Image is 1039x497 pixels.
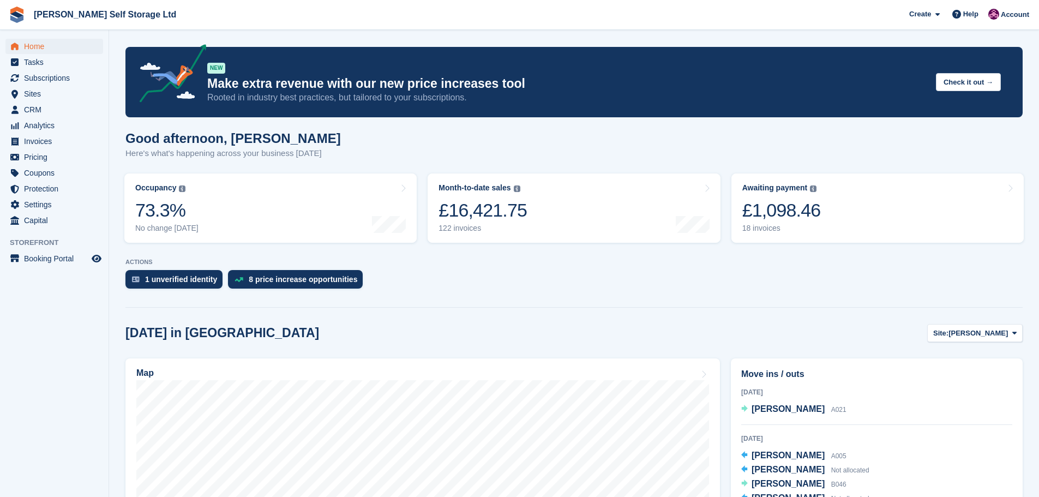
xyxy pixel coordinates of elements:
[24,70,89,86] span: Subscriptions
[5,102,103,117] a: menu
[90,252,103,265] a: Preview store
[207,76,927,92] p: Make extra revenue with our new price increases tool
[24,118,89,133] span: Analytics
[132,276,140,283] img: verify_identity-adf6edd0f0f0b5bbfe63781bf79b02c33cf7c696d77639b501bdc392416b5a36.svg
[249,275,357,284] div: 8 price increase opportunities
[125,259,1023,266] p: ACTIONS
[963,9,978,20] span: Help
[742,199,821,221] div: £1,098.46
[207,92,927,104] p: Rooted in industry best practices, but tailored to your subscriptions.
[741,387,1012,397] div: [DATE]
[741,449,846,463] a: [PERSON_NAME] A005
[752,465,825,474] span: [PERSON_NAME]
[5,118,103,133] a: menu
[1001,9,1029,20] span: Account
[125,326,319,340] h2: [DATE] in [GEOGRAPHIC_DATA]
[24,39,89,54] span: Home
[831,466,869,474] span: Not allocated
[428,173,720,243] a: Month-to-date sales £16,421.75 122 invoices
[10,237,109,248] span: Storefront
[228,270,368,294] a: 8 price increase opportunities
[24,197,89,212] span: Settings
[24,149,89,165] span: Pricing
[207,63,225,74] div: NEW
[439,183,511,193] div: Month-to-date sales
[439,224,527,233] div: 122 invoices
[179,185,185,192] img: icon-info-grey-7440780725fd019a000dd9b08b2336e03edf1995a4989e88bcd33f0948082b44.svg
[831,406,846,414] span: A021
[135,183,176,193] div: Occupancy
[5,165,103,181] a: menu
[741,463,869,477] a: [PERSON_NAME] Not allocated
[5,149,103,165] a: menu
[752,479,825,488] span: [PERSON_NAME]
[24,251,89,266] span: Booking Portal
[124,173,417,243] a: Occupancy 73.3% No change [DATE]
[439,199,527,221] div: £16,421.75
[909,9,931,20] span: Create
[5,39,103,54] a: menu
[24,134,89,149] span: Invoices
[741,477,846,492] a: [PERSON_NAME] B046
[5,70,103,86] a: menu
[831,452,846,460] span: A005
[742,183,808,193] div: Awaiting payment
[125,131,341,146] h1: Good afternoon, [PERSON_NAME]
[24,86,89,101] span: Sites
[235,277,243,282] img: price_increase_opportunities-93ffe204e8149a01c8c9dc8f82e8f89637d9d84a8eef4429ea346261dce0b2c0.svg
[731,173,1024,243] a: Awaiting payment £1,098.46 18 invoices
[5,55,103,70] a: menu
[741,368,1012,381] h2: Move ins / outs
[135,224,199,233] div: No change [DATE]
[810,185,816,192] img: icon-info-grey-7440780725fd019a000dd9b08b2336e03edf1995a4989e88bcd33f0948082b44.svg
[24,165,89,181] span: Coupons
[948,328,1008,339] span: [PERSON_NAME]
[145,275,217,284] div: 1 unverified identity
[514,185,520,192] img: icon-info-grey-7440780725fd019a000dd9b08b2336e03edf1995a4989e88bcd33f0948082b44.svg
[933,328,948,339] span: Site:
[125,270,228,294] a: 1 unverified identity
[24,213,89,228] span: Capital
[927,324,1023,342] button: Site: [PERSON_NAME]
[5,197,103,212] a: menu
[24,181,89,196] span: Protection
[135,199,199,221] div: 73.3%
[741,403,846,417] a: [PERSON_NAME] A021
[24,55,89,70] span: Tasks
[136,368,154,378] h2: Map
[742,224,821,233] div: 18 invoices
[29,5,181,23] a: [PERSON_NAME] Self Storage Ltd
[752,451,825,460] span: [PERSON_NAME]
[5,86,103,101] a: menu
[5,251,103,266] a: menu
[9,7,25,23] img: stora-icon-8386f47178a22dfd0bd8f6a31ec36ba5ce8667c1dd55bd0f319d3a0aa187defe.svg
[831,481,846,488] span: B046
[130,44,207,106] img: price-adjustments-announcement-icon-8257ccfd72463d97f412b2fc003d46551f7dbcb40ab6d574587a9cd5c0d94...
[5,181,103,196] a: menu
[5,134,103,149] a: menu
[24,102,89,117] span: CRM
[752,404,825,414] span: [PERSON_NAME]
[741,434,1012,444] div: [DATE]
[936,73,1001,91] button: Check it out →
[988,9,999,20] img: Lydia Wild
[5,213,103,228] a: menu
[125,147,341,160] p: Here's what's happening across your business [DATE]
